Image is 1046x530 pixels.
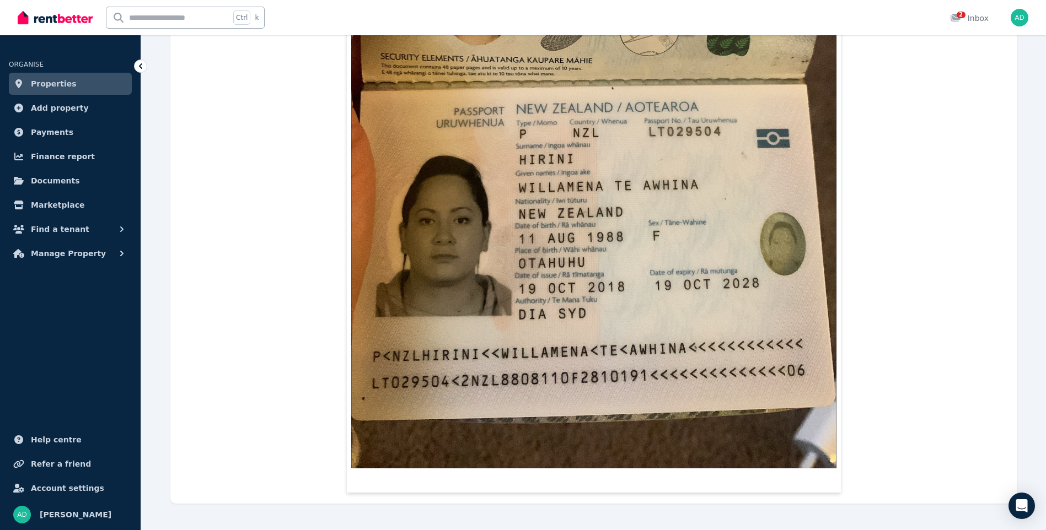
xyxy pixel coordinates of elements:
[13,506,31,523] img: Ajit DANGAL
[957,12,965,18] span: 2
[31,198,84,212] span: Marketplace
[9,218,132,240] button: Find a tenant
[31,126,73,139] span: Payments
[9,453,132,475] a: Refer a friend
[9,477,132,499] a: Account settings
[9,194,132,216] a: Marketplace
[1011,9,1028,26] img: Ajit DANGAL
[31,150,95,163] span: Finance report
[255,13,259,22] span: k
[31,247,106,260] span: Manage Property
[40,508,111,521] span: [PERSON_NAME]
[233,10,250,25] span: Ctrl
[31,174,80,187] span: Documents
[31,482,104,495] span: Account settings
[31,433,82,446] span: Help centre
[9,429,132,451] a: Help centre
[1009,493,1035,519] div: Open Intercom Messenger
[9,61,44,68] span: ORGANISE
[9,242,132,264] button: Manage Property
[950,13,989,24] div: Inbox
[31,101,89,115] span: Add property
[9,121,132,143] a: Payments
[31,223,89,236] span: Find a tenant
[9,145,132,167] a: Finance report
[31,457,91,470] span: Refer a friend
[9,73,132,95] a: Properties
[31,77,77,90] span: Properties
[9,97,132,119] a: Add property
[18,9,93,26] img: RentBetter
[9,170,132,192] a: Documents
